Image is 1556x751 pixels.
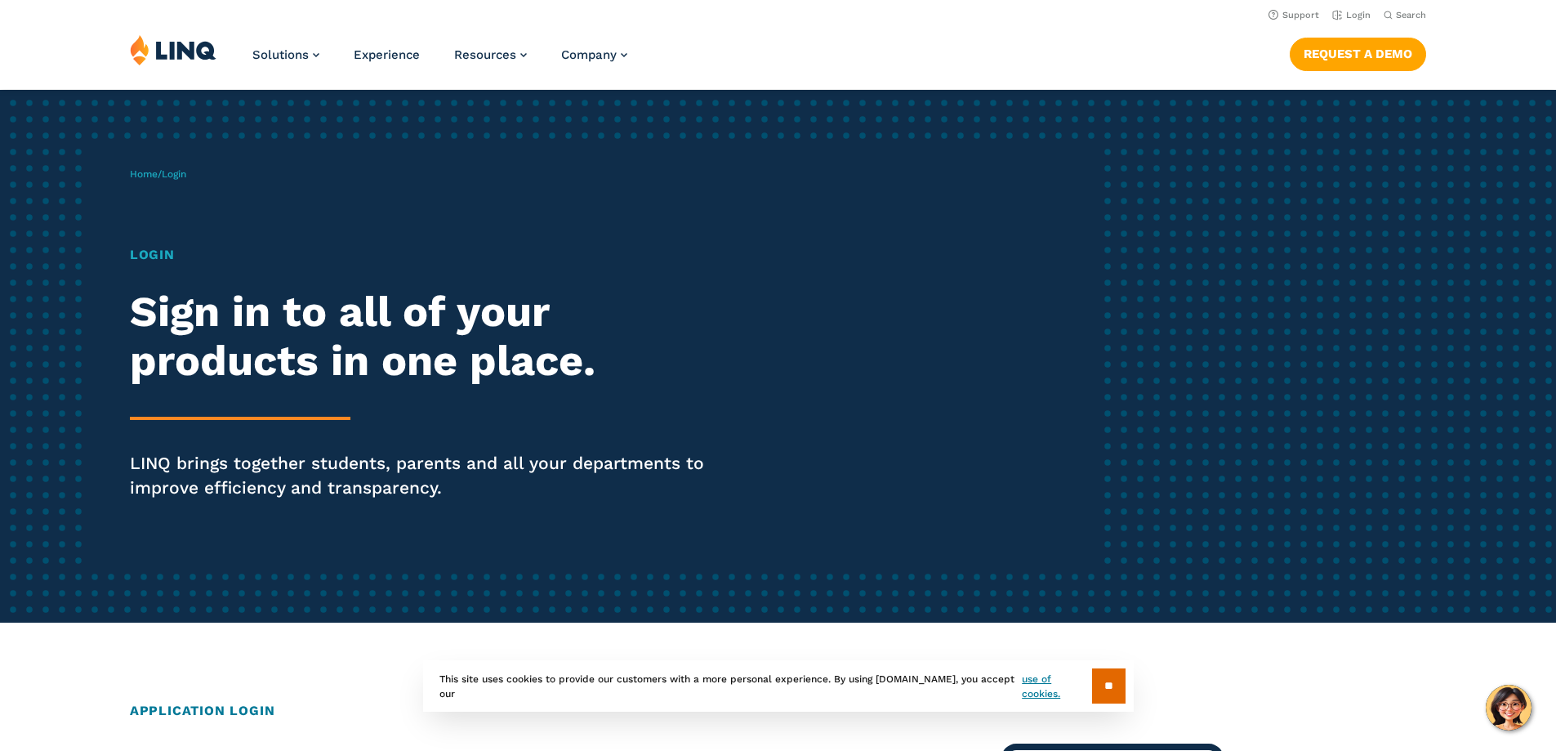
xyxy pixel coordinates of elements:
span: Login [162,168,186,180]
span: Company [561,47,617,62]
button: Hello, have a question? Let’s chat. [1486,685,1531,731]
p: LINQ brings together students, parents and all your departments to improve efficiency and transpa... [130,451,729,500]
nav: Button Navigation [1290,34,1426,70]
span: Resources [454,47,516,62]
button: Open Search Bar [1384,9,1426,21]
a: Experience [354,47,420,62]
a: Home [130,168,158,180]
span: Search [1396,10,1426,20]
a: use of cookies. [1022,672,1091,701]
a: Login [1332,10,1371,20]
img: LINQ | K‑12 Software [130,34,216,65]
div: This site uses cookies to provide our customers with a more personal experience. By using [DOMAIN... [423,660,1134,712]
h2: Sign in to all of your products in one place. [130,288,729,386]
a: Support [1268,10,1319,20]
h1: Login [130,245,729,265]
span: / [130,168,186,180]
span: Solutions [252,47,309,62]
a: Company [561,47,627,62]
a: Solutions [252,47,319,62]
a: Request a Demo [1290,38,1426,70]
nav: Primary Navigation [252,34,627,88]
a: Resources [454,47,527,62]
